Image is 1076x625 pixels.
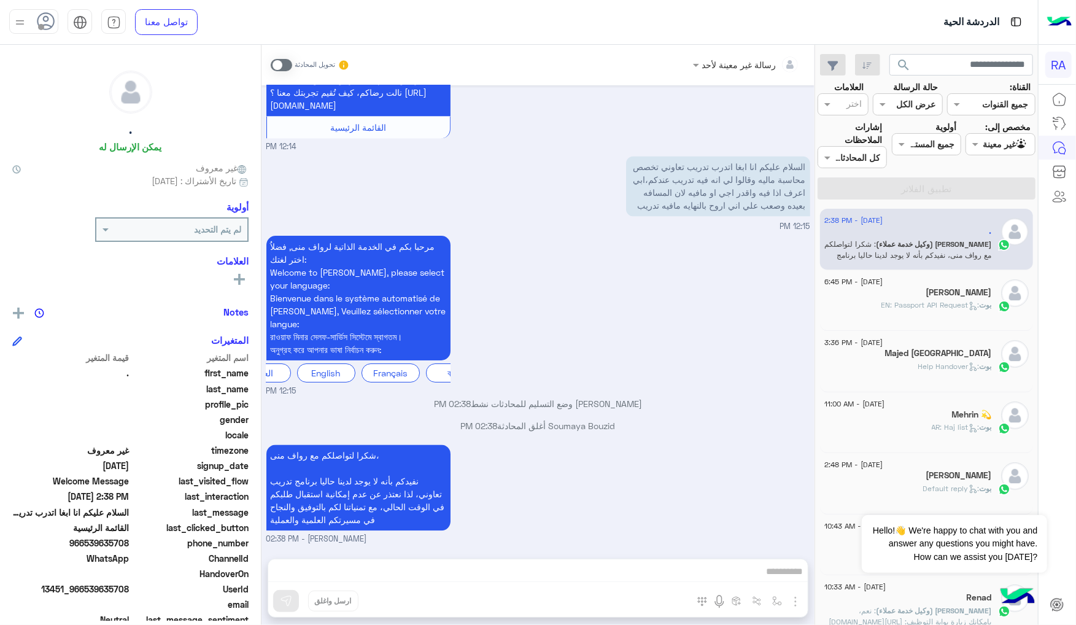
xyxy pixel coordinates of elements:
[132,552,249,565] span: ChannelId
[824,581,886,592] span: [DATE] - 10:33 AM
[780,222,810,231] span: 12:15 PM
[980,422,992,432] span: بوت
[362,364,420,383] div: Français
[132,398,249,411] span: profile_pic
[13,308,24,319] img: add
[923,484,980,493] span: : Default reply
[266,398,810,411] p: [PERSON_NAME] وضع التسليم للمحادثات نشط
[132,444,249,457] span: timezone
[132,351,249,364] span: اسم المتغير
[824,337,883,348] span: [DATE] - 3:36 PM
[297,364,355,383] div: English
[101,9,126,35] a: tab
[980,300,992,309] span: بوت
[99,141,162,152] h6: يمكن الإرسال له
[330,123,386,133] span: القائمة الرئيسية
[926,287,992,298] h5: Messaoudi Mohamed
[12,475,130,487] span: Welcome Message
[12,521,130,534] span: القائمة الرئيسية
[266,142,296,153] span: 12:14 PM
[132,459,249,472] span: signup_date
[266,386,296,398] span: 12:15 PM
[132,598,249,611] span: email
[985,120,1031,133] label: مخصص إلى:
[897,58,912,72] span: search
[12,413,130,426] span: null
[926,470,992,481] h5: أحمد زبيدي
[12,367,130,379] span: .
[12,444,130,457] span: غير معروف
[132,537,249,549] span: phone_number
[877,239,992,249] span: [PERSON_NAME] (وكيل خدمة عملاء)
[266,534,367,546] span: [PERSON_NAME] - 02:38 PM
[129,123,132,137] h5: .
[998,361,1010,373] img: WhatsApp
[885,348,992,359] h5: Majed Alharthi Hotel
[132,506,249,519] span: last_message
[12,537,130,549] span: 966539635708
[12,583,130,596] span: 13451_966539635708
[998,300,1010,312] img: WhatsApp
[996,576,1039,619] img: hulul-logo.png
[824,276,883,287] span: [DATE] - 6:45 PM
[12,15,28,30] img: profile
[132,567,249,580] span: HandoverOn
[226,201,249,212] h6: أولوية
[932,422,980,432] span: : AR: Haj list
[461,421,498,432] span: 02:38 PM
[271,75,433,111] span: شكرا لتواصلكم معنا! نرجو أن تكون الخدمة قد نالت رضاكم، كيف تُقيم تجربتك معنا ؟ [URL][DOMAIN_NAME]
[12,459,130,472] span: 2025-08-12T09:11:58.6Z
[877,606,992,615] span: [PERSON_NAME] (وكيل خدمة عملاء)
[893,80,938,93] label: حالة الرسالة
[889,54,919,80] button: search
[223,306,249,317] h6: Notes
[135,9,198,35] a: تواصل معنا
[818,177,1035,200] button: تطبيق الفلاتر
[34,308,44,318] img: notes
[132,367,249,379] span: first_name
[1045,52,1072,78] div: RA
[266,445,451,531] p: 12/8/2025, 2:38 PM
[132,475,249,487] span: last_visited_flow
[1001,279,1029,307] img: defaultAdmin.png
[1001,340,1029,368] img: defaultAdmin.png
[1010,80,1031,93] label: القناة:
[818,120,883,147] label: إشارات الملاحظات
[989,226,992,236] h5: .
[308,591,358,611] button: ارسل واغلق
[998,483,1010,495] img: WhatsApp
[107,15,121,29] img: tab
[824,521,886,532] span: [DATE] - 10:43 AM
[980,484,992,493] span: بوت
[1001,218,1029,246] img: defaultAdmin.png
[152,174,236,187] span: تاريخ الأشتراك : [DATE]
[626,157,810,217] p: 12/8/2025, 12:15 PM
[825,239,992,293] span: شكرا لتواصلكم مع رواف منى، نفيدكم بأنه لا يوجد لدينا حاليا برنامج تدريب تعاوني، لذا نعتذر عن عدم ...
[935,120,956,133] label: أولوية
[132,490,249,503] span: last_interaction
[12,255,249,266] h6: العلامات
[12,490,130,503] span: 2025-08-12T11:38:52.793Z
[980,362,992,371] span: بوت
[132,413,249,426] span: gender
[132,429,249,441] span: locale
[998,605,1010,618] img: WhatsApp
[434,399,471,410] span: 02:38 PM
[12,506,130,519] span: السلام عليكم انا ابغا اتدرب تدريب تعاوني تخصص محاسبة ماليه وقالوا لي انه فيه تدريب عندكم،ابي اعرف...
[426,364,484,383] div: বাংলা
[998,239,1010,251] img: WhatsApp
[967,592,992,603] h5: Renad
[12,552,130,565] span: 2
[12,429,130,441] span: null
[211,335,249,346] h6: المتغيرات
[834,80,864,93] label: العلامات
[846,97,864,113] div: اختر
[132,382,249,395] span: last_name
[196,161,249,174] span: غير معروف
[824,215,883,226] span: [DATE] - 2:38 PM
[862,515,1047,573] span: Hello!👋 We're happy to chat with you and answer any questions you might have. How can we assist y...
[998,422,1010,435] img: WhatsApp
[952,410,992,420] h5: Mehrin 💫
[1001,462,1029,490] img: defaultAdmin.png
[1047,9,1072,35] img: Logo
